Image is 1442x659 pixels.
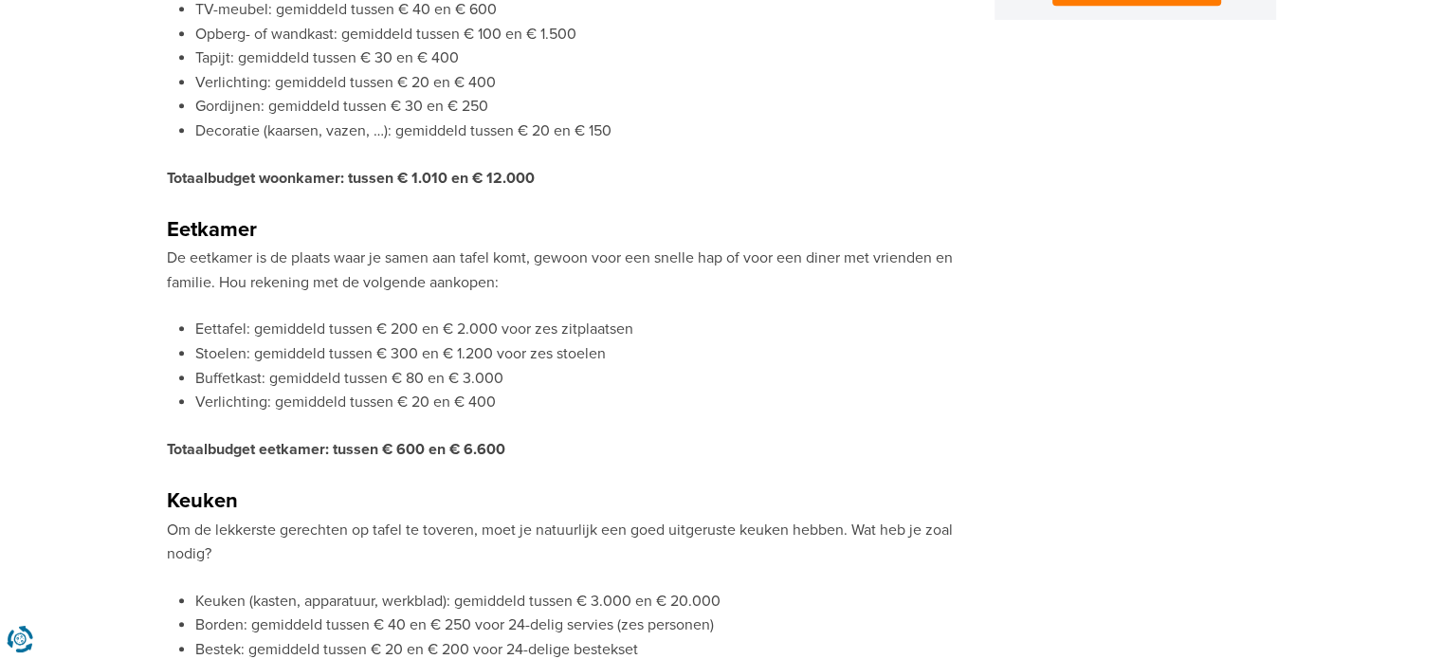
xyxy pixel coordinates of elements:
li: Tapijt: gemiddeld tussen € 30 en € 400 [195,46,954,71]
strong: Totaalbudget eetkamer: tussen € 600 en € 6.600 [167,440,505,459]
li: Stoelen: gemiddeld tussen € 300 en € 1.200 voor zes stoelen [195,342,954,367]
li: Keuken (kasten, apparatuur, werkblad): gemiddeld tussen € 3.000 en € 20.000 [195,590,954,614]
iframe: fb:page Facebook Social Plugin [995,65,1279,189]
li: Verlichting: gemiddeld tussen € 20 en € 400 [195,71,954,96]
li: Eettafel: gemiddeld tussen € 200 en € 2.000 voor zes zitplaatsen [195,318,954,342]
li: Gordijnen: gemiddeld tussen € 30 en € 250 [195,95,954,119]
li: Opberg- of wandkast: gemiddeld tussen € 100 en € 1.500 [195,23,954,47]
p: De eetkamer is de plaats waar je samen aan tafel komt, gewoon voor een snelle hap of voor een din... [167,247,954,295]
strong: Eetkamer [167,217,257,243]
strong: Keuken [167,488,238,514]
li: Verlichting: gemiddeld tussen € 20 en € 400 [195,391,954,415]
p: Om de lekkerste gerechten op tafel te toveren, moet je natuurlijk een goed uitgeruste keuken hebb... [167,519,954,567]
li: Borden: gemiddeld tussen € 40 en € 250 voor 24-delig servies (zes personen) [195,613,954,638]
strong: Totaalbudget woonkamer: tussen € 1.010 en € 12.000 [167,169,535,188]
li: Decoratie (kaarsen, vazen, …): gemiddeld tussen € 20 en € 150 [195,119,954,144]
li: Buffetkast: gemiddeld tussen € 80 en € 3.000 [195,367,954,392]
